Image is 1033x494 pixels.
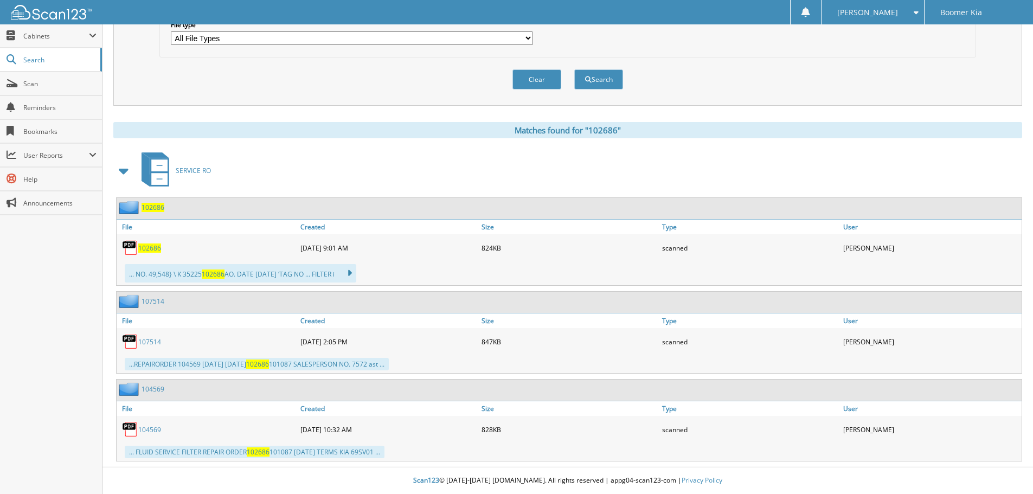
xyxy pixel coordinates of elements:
[247,447,270,457] span: 102686
[413,476,439,485] span: Scan123
[125,446,384,458] div: ... FLUID SERVICE FILTER REPAIR ORDER 101087 [DATE] TERMS KIA 69SV01 ...
[298,220,479,234] a: Created
[682,476,722,485] a: Privacy Policy
[23,79,97,88] span: Scan
[23,198,97,208] span: Announcements
[298,401,479,416] a: Created
[840,419,1022,440] div: [PERSON_NAME]
[142,297,164,306] a: 107514
[117,313,298,328] a: File
[659,237,840,259] div: scanned
[176,166,211,175] span: SERVICE RO
[574,69,623,89] button: Search
[23,127,97,136] span: Bookmarks
[138,243,161,253] a: 102686
[117,401,298,416] a: File
[659,220,840,234] a: Type
[659,313,840,328] a: Type
[659,331,840,352] div: scanned
[23,31,89,41] span: Cabinets
[298,419,479,440] div: [DATE] 10:32 AM
[122,333,138,350] img: PDF.png
[202,270,224,279] span: 102686
[840,401,1022,416] a: User
[298,331,479,352] div: [DATE] 2:05 PM
[142,384,164,394] a: 104569
[119,201,142,214] img: folder2.png
[122,421,138,438] img: PDF.png
[117,220,298,234] a: File
[479,401,660,416] a: Size
[479,331,660,352] div: 847KB
[142,203,164,212] a: 102686
[659,419,840,440] div: scanned
[479,313,660,328] a: Size
[246,360,269,369] span: 102686
[298,313,479,328] a: Created
[837,9,898,16] span: [PERSON_NAME]
[659,401,840,416] a: Type
[840,313,1022,328] a: User
[119,382,142,396] img: folder2.png
[840,220,1022,234] a: User
[479,419,660,440] div: 828KB
[23,151,89,160] span: User Reports
[23,175,97,184] span: Help
[479,237,660,259] div: 824KB
[840,237,1022,259] div: [PERSON_NAME]
[135,149,211,192] a: SERVICE RO
[298,237,479,259] div: [DATE] 9:01 AM
[979,442,1033,494] iframe: Chat Widget
[23,55,95,65] span: Search
[119,294,142,308] img: folder2.png
[940,9,982,16] span: Boomer Kia
[138,425,161,434] a: 104569
[512,69,561,89] button: Clear
[479,220,660,234] a: Size
[23,103,97,112] span: Reminders
[171,20,533,29] label: File type
[840,331,1022,352] div: [PERSON_NAME]
[102,467,1033,494] div: © [DATE]-[DATE] [DOMAIN_NAME]. All rights reserved | appg04-scan123-com |
[125,358,389,370] div: ...REPAIRORDER 104569 [DATE] [DATE] 101087 SALESPERSON NO. 7572 ast ...
[138,337,161,347] a: 107514
[113,122,1022,138] div: Matches found for "102686"
[122,240,138,256] img: PDF.png
[11,5,92,20] img: scan123-logo-white.svg
[125,264,356,283] div: ... NO. 49,548} \ K 35225 AO. DATE [DATE] ‘TAG NO ... FILTER i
